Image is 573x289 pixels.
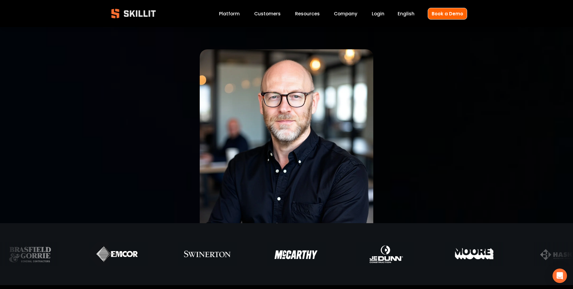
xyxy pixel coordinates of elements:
[334,10,357,18] a: Company
[295,10,320,17] span: Resources
[295,10,320,18] a: folder dropdown
[398,10,414,17] span: English
[372,10,384,18] a: Login
[398,10,414,18] div: language picker
[428,8,467,20] a: Book a Demo
[219,10,240,18] a: Platform
[106,5,161,23] img: Skillit
[553,269,567,283] div: Open Intercom Messenger
[254,10,281,18] a: Customers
